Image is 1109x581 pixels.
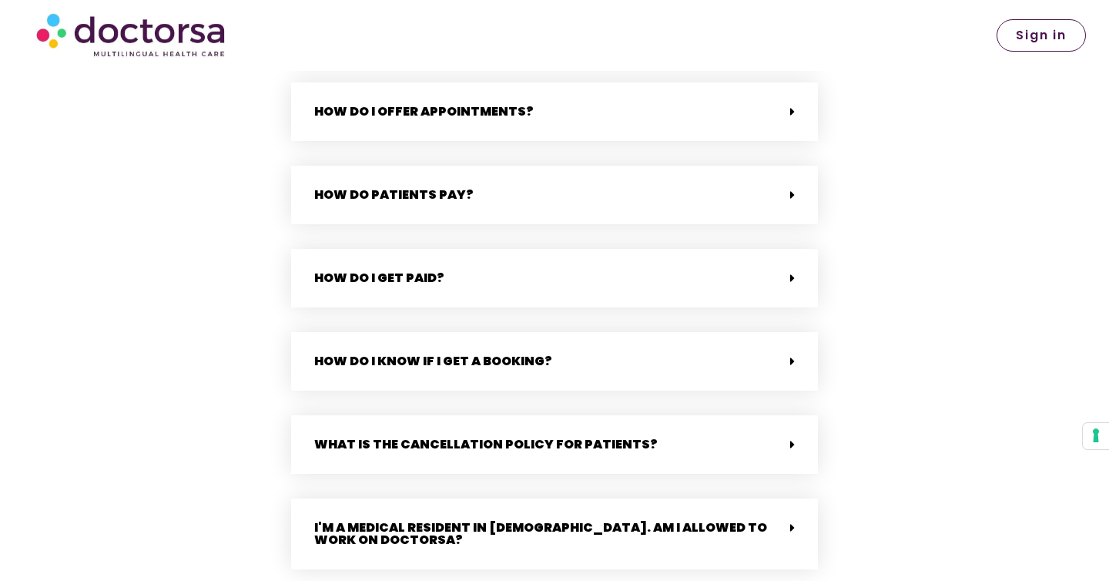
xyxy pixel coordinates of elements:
a: How do I know if I get a booking? [314,352,552,370]
div: How do I know if I get a booking? [291,332,818,391]
a: Sign in [997,19,1086,52]
button: Your consent preferences for tracking technologies [1083,423,1109,449]
a: How do I offer appointments? [314,102,534,120]
a: How do I get paid? [314,269,444,287]
a: I'm a medical resident in [DEMOGRAPHIC_DATA]. Am I allowed to work on Doctorsa? [314,519,767,549]
div: How do I offer appointments? [291,82,818,141]
div: How do patients pay? [291,166,818,224]
div: How do I get paid? [291,249,818,307]
a: What is the cancellation policy for patients? [314,435,658,453]
div: I'm a medical resident in [DEMOGRAPHIC_DATA]. Am I allowed to work on Doctorsa? [291,499,818,569]
div: What is the cancellation policy for patients? [291,415,818,474]
a: How do patients pay? [314,186,474,203]
span: Sign in [1016,29,1067,42]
